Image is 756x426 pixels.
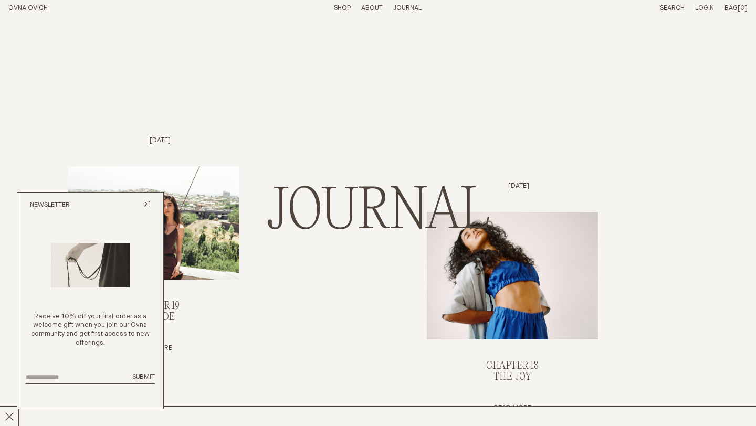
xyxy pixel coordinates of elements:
a: Journal [393,5,422,12]
h3: Chapter 18 The Joy [486,360,539,383]
a: Chapter 18, The Joy [486,360,539,383]
span: [0] [738,5,748,12]
summary: About [361,4,383,13]
a: Search [660,5,685,12]
img: Chapter 18, The Joy [427,212,598,339]
p: Receive 10% off your first order as a welcome gift when you join our Ovna community and get first... [26,313,155,348]
a: Chapter 18, The Joy [494,404,531,413]
button: Close popup [144,200,151,210]
button: Submit [132,373,155,382]
h2: Newsletter [30,201,70,210]
span: Bag [724,5,738,12]
a: Login [695,5,714,12]
img: Chapter 19, Cascade [68,166,239,280]
a: Shop [334,5,351,12]
span: Submit [132,374,155,380]
p: [DATE] [137,136,171,145]
a: Home [8,5,48,12]
p: [DATE] [496,182,529,191]
h2: Journal [266,182,490,244]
